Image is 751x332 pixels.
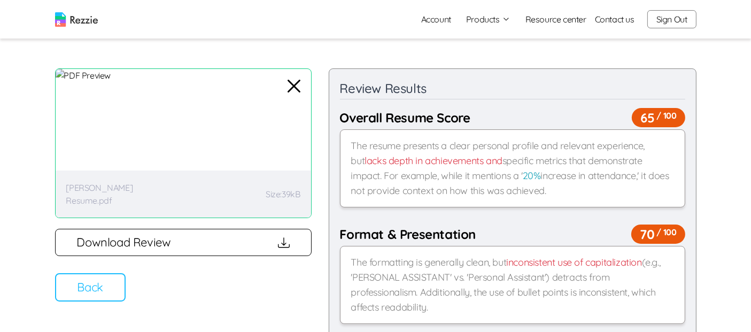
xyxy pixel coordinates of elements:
span: / 100 [656,109,676,122]
span: inconsistent use of capitalization [506,256,641,268]
a: Account [413,9,460,30]
button: Back [55,273,126,302]
button: Sign Out [647,10,696,28]
span: / 100 [656,226,676,238]
span: 70 [631,225,685,244]
span: lacks depth in achievements and [365,155,502,167]
span: 20% [523,169,541,182]
div: Overall Resume Score [340,108,685,127]
div: Review Results [340,80,685,99]
img: logo [55,12,98,27]
a: Resource center [525,13,586,26]
button: Download Review [55,229,312,256]
span: 65 [632,108,685,127]
a: Contact us [595,13,634,26]
div: The formatting is generally clean, but (e.g., 'PERSONAL ASSISTANT' vs. 'Personal Assistant') detr... [340,246,685,324]
button: Products [466,13,510,26]
p: [PERSON_NAME] Resume.pdf [66,181,173,207]
p: Size: 39kB [266,188,300,200]
div: The resume presents a clear personal profile and relevant experience, but specific metrics that d... [340,129,685,207]
div: Format & Presentation [340,225,685,244]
